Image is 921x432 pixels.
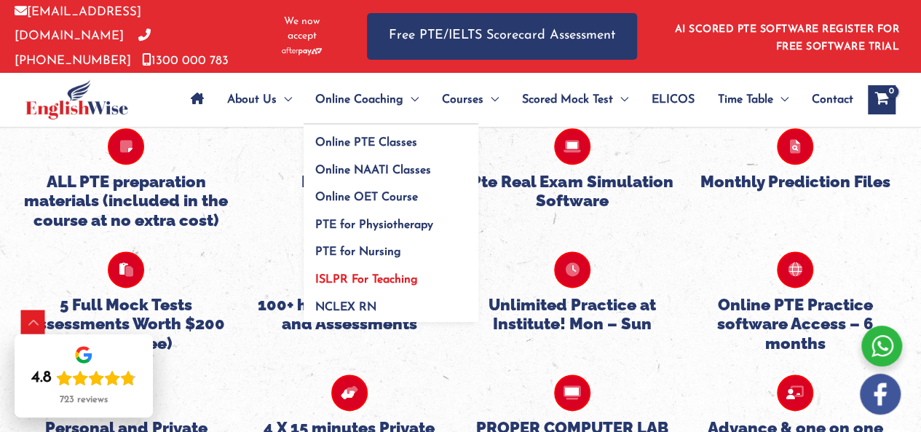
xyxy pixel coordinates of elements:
[304,288,478,322] a: NCLEX RN
[15,6,141,42] a: [EMAIL_ADDRESS][DOMAIN_NAME]
[718,74,773,125] span: Time Table
[773,74,788,125] span: Menu Toggle
[273,15,331,44] span: We now accept
[510,74,640,125] a: Scored Mock TestMenu Toggle
[640,74,706,125] a: ELICOS
[812,74,853,125] span: Contact
[25,79,128,119] img: cropped-ew-logo
[800,74,853,125] a: Contact
[691,172,899,191] h5: Monthly Prediction Files
[304,125,478,152] a: Online PTE Classes
[277,74,292,125] span: Menu Toggle
[430,74,510,125] a: CoursesMenu Toggle
[315,246,401,258] span: PTE for Nursing
[245,172,453,191] h5: PTE Booklet
[179,74,853,125] nav: Site Navigation: Main Menu
[315,165,431,176] span: Online NAATI Classes
[227,74,277,125] span: About Us
[442,74,483,125] span: Courses
[315,274,418,286] span: ISLPR For Teaching
[315,219,433,231] span: PTE for Physiotherapy
[483,74,499,125] span: Menu Toggle
[142,55,229,67] a: 1300 000 783
[868,85,896,114] a: View Shopping Cart, empty
[15,30,151,66] a: [PHONE_NUMBER]
[468,172,676,211] h5: Pte Real Exam Simulation Software
[60,394,108,406] div: 723 reviews
[22,295,230,353] h5: 5 Full Mock Tests Assessments Worth $200 (100% Free)
[315,137,417,149] span: Online PTE Classes
[691,295,899,353] h5: Online PTE Practice software Access – 6 months
[31,368,52,388] div: 4.8
[675,24,900,52] a: AI SCORED PTE SOFTWARE REGISTER FOR FREE SOFTWARE TRIAL
[468,295,676,334] h5: Unlimited Practice at Institute! Mon – Sun
[315,192,418,203] span: Online OET Course
[304,74,430,125] a: Online CoachingMenu Toggle
[860,374,901,415] img: white-facebook.png
[282,47,322,55] img: Afterpay-Logo
[706,74,800,125] a: Time TableMenu Toggle
[315,302,376,313] span: NCLEX RN
[304,179,478,207] a: Online OET Course
[245,295,453,334] h5: 100+ hours of Coaching and Assessments
[652,74,695,125] span: ELICOS
[304,206,478,234] a: PTE for Physiotherapy
[304,152,478,179] a: Online NAATI Classes
[304,234,478,262] a: PTE for Nursing
[304,262,478,289] a: ISLPR For Teaching
[31,368,136,388] div: Rating: 4.8 out of 5
[367,13,637,59] a: Free PTE/IELTS Scorecard Assessment
[216,74,304,125] a: About UsMenu Toggle
[613,74,628,125] span: Menu Toggle
[666,12,906,60] aside: Header Widget 1
[403,74,419,125] span: Menu Toggle
[22,172,230,229] h5: ALL PTE preparation materials (included in the course at no extra cost)
[315,74,403,125] span: Online Coaching
[522,74,613,125] span: Scored Mock Test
